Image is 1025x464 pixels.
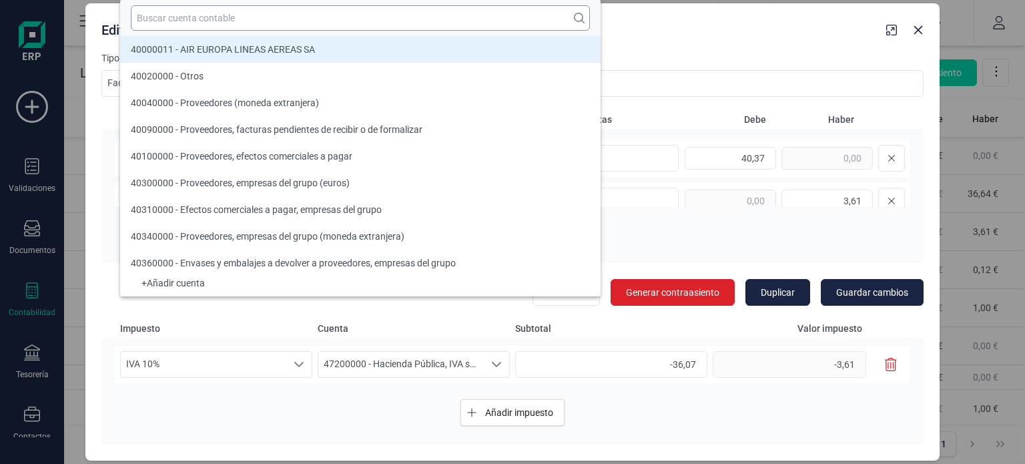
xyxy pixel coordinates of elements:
label: Tipo de asiento [101,51,315,65]
li: 40000011 - AIR EUROPA LINEAS AEREAS SA [120,36,601,63]
span: 40300000 - Proveedores, empresas del grupo (euros) [131,178,350,188]
span: 40040000 - Proveedores (moneda extranjera) [131,97,319,108]
label: Notas [475,51,924,65]
span: 40000011 - AIR EUROPA LINEAS AEREAS SA [131,44,315,55]
li: 40020000 - Otros [120,63,601,89]
span: 40310000 - Efectos comerciales a pagar, empresas del grupo [131,204,382,215]
input: 0,00 [781,147,873,170]
span: 40100000 - Proveedores, efectos comerciales a pagar [131,151,352,162]
span: Cuenta [318,322,510,335]
li: 40310000 - Efectos comerciales a pagar, empresas del grupo [120,196,601,223]
span: Factura Recibida [102,71,289,96]
span: Generar contraasiento [626,286,719,299]
button: Añadir impuesto [460,399,565,426]
button: Duplicar [745,279,810,306]
span: Duplicar [761,286,795,299]
span: 47200000 - Hacienda Pública, IVA soportado [318,352,484,377]
span: Impuesto [120,322,312,335]
li: 40360000 - Envases y embalajes a devolver a proveedores, empresas del grupo [120,250,601,276]
span: Añadir impuesto [485,406,553,419]
li: 40300000 - Proveedores, empresas del grupo (euros) [120,170,601,196]
input: 0,00 [685,190,776,212]
button: Generar contraasiento [611,279,735,306]
input: 0,00 [781,190,873,212]
li: 40340000 - Proveedores, empresas del grupo (moneda extranjera) [120,223,601,250]
span: 40020000 - Otros [131,71,204,81]
span: 40360000 - Envases y embalajes a devolver a proveedores, empresas del grupo [131,258,456,268]
input: 0,00 [685,147,776,170]
div: Editar asiento: 36 [96,15,881,39]
input: Buscar cuenta contable [131,5,590,31]
span: Subtotal [515,322,707,335]
li: 40090000 - Proveedores, facturas pendientes de recibir o de formalizar [120,116,601,143]
span: Haber [771,113,854,126]
span: Guardar cambios [836,286,908,299]
li: 40040000 - Proveedores (moneda extranjera) [120,89,601,116]
span: 40340000 - Proveedores, empresas del grupo (moneda extranjera) [131,231,404,242]
input: 0,00 [713,351,866,378]
div: Seleccione un porcentaje [286,352,312,377]
span: Debe [683,113,766,126]
span: IVA 10% [121,352,286,377]
span: Etiquetas [571,113,678,126]
span: Valor impuesto [713,322,876,335]
li: 40100000 - Proveedores, efectos comerciales a pagar [120,143,601,170]
span: 40090000 - Proveedores, facturas pendientes de recibir o de formalizar [131,124,422,135]
div: Seleccione una cuenta [484,352,509,377]
input: 0,00 [515,351,707,378]
button: Guardar cambios [821,279,924,306]
div: + Añadir cuenta [131,280,590,286]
